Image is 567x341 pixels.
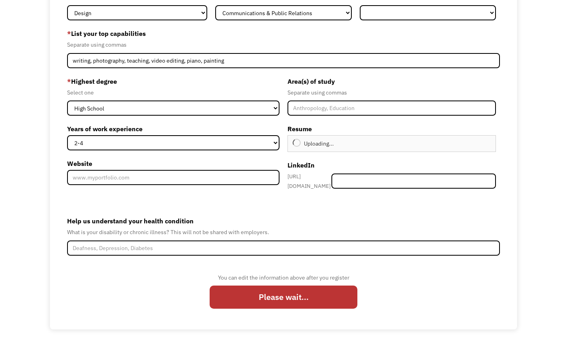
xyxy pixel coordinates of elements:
label: Website [67,157,280,170]
label: Years of work experience [67,122,280,135]
input: Please wait... [210,286,357,309]
div: Select one [67,88,280,97]
label: Area(s) of study [287,75,496,88]
input: Videography, photography, accounting [67,53,500,68]
input: Deafness, Depression, Diabetes [67,240,500,256]
div: You can edit the information above after you register [210,273,357,282]
div: What is your disability or chronic illness? This will not be shared with employers. [67,227,500,237]
div: Uploading... [304,139,334,148]
label: List your top capabilities [67,27,500,40]
label: Highest degree [67,75,280,88]
div: [URL][DOMAIN_NAME] [287,171,331,191]
div: Separate using commas [67,40,500,49]
label: Help us understand your health condition [67,215,500,227]
div: Separate using commas [287,88,496,97]
label: LinkedIn [287,159,496,171]
label: Resume [287,122,496,135]
input: Anthropology, Education [287,101,496,116]
input: www.myportfolio.com [67,170,280,185]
